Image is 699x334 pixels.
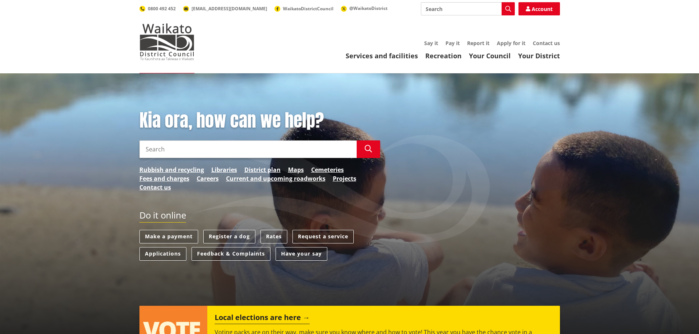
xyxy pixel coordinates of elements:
[192,247,270,261] a: Feedback & Complaints
[533,40,560,47] a: Contact us
[203,230,255,243] a: Register a dog
[139,5,176,12] a: 0800 492 452
[288,165,304,174] a: Maps
[283,5,334,12] span: WaikatoDistrictCouncil
[469,51,511,60] a: Your Council
[139,210,186,223] h2: Do it online
[261,230,287,243] a: Rates
[341,5,387,11] a: @WaikatoDistrict
[183,5,267,12] a: [EMAIL_ADDRESS][DOMAIN_NAME]
[518,2,560,15] a: Account
[139,230,198,243] a: Make a payment
[139,183,171,192] a: Contact us
[139,110,380,131] h1: Kia ora, how can we help?
[244,165,281,174] a: District plan
[424,40,438,47] a: Say it
[192,5,267,12] span: [EMAIL_ADDRESS][DOMAIN_NAME]
[139,23,194,60] img: Waikato District Council - Te Kaunihera aa Takiwaa o Waikato
[148,5,176,12] span: 0800 492 452
[333,174,356,183] a: Projects
[139,247,186,261] a: Applications
[497,40,525,47] a: Apply for it
[421,2,515,15] input: Search input
[425,51,462,60] a: Recreation
[311,165,344,174] a: Cemeteries
[292,230,354,243] a: Request a service
[349,5,387,11] span: @WaikatoDistrict
[211,165,237,174] a: Libraries
[215,313,310,324] h2: Local elections are here
[197,174,219,183] a: Careers
[276,247,327,261] a: Have your say
[139,165,204,174] a: Rubbish and recycling
[274,5,334,12] a: WaikatoDistrictCouncil
[139,140,357,158] input: Search input
[226,174,325,183] a: Current and upcoming roadworks
[467,40,489,47] a: Report it
[139,174,189,183] a: Fees and charges
[346,51,418,60] a: Services and facilities
[445,40,460,47] a: Pay it
[518,51,560,60] a: Your District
